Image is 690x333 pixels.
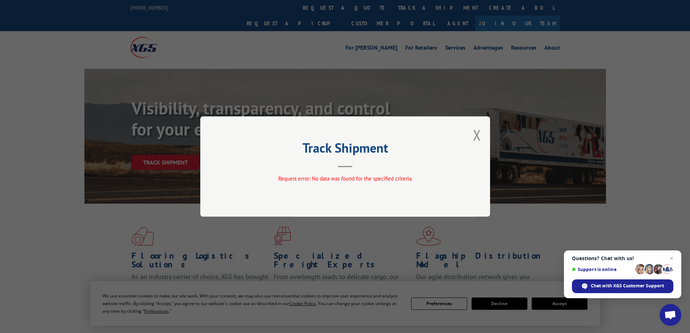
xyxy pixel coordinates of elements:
button: Close modal [473,125,481,145]
span: Questions? Chat with us! [572,255,673,261]
div: Chat with XGS Customer Support [572,279,673,293]
h2: Track Shipment [237,143,454,157]
span: Close chat [667,254,676,263]
span: Request error: No data was found for the specified criteria. [278,175,412,182]
div: Open chat [660,304,681,326]
span: Chat with XGS Customer Support [591,283,664,289]
span: Support is online [572,267,633,272]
